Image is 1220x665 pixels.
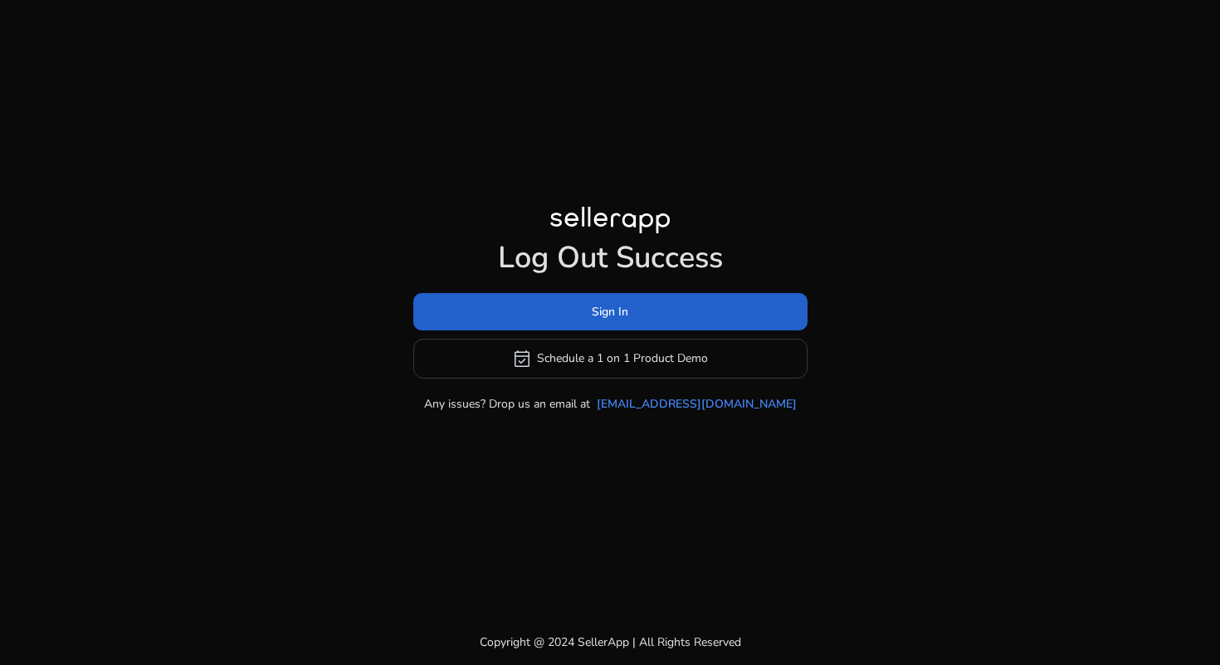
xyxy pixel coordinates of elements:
a: [EMAIL_ADDRESS][DOMAIN_NAME] [597,395,797,413]
span: event_available [512,349,532,369]
p: Any issues? Drop us an email at [424,395,590,413]
h1: Log Out Success [413,240,808,276]
button: Sign In [413,293,808,330]
button: event_availableSchedule a 1 on 1 Product Demo [413,339,808,379]
span: Sign In [592,303,628,320]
